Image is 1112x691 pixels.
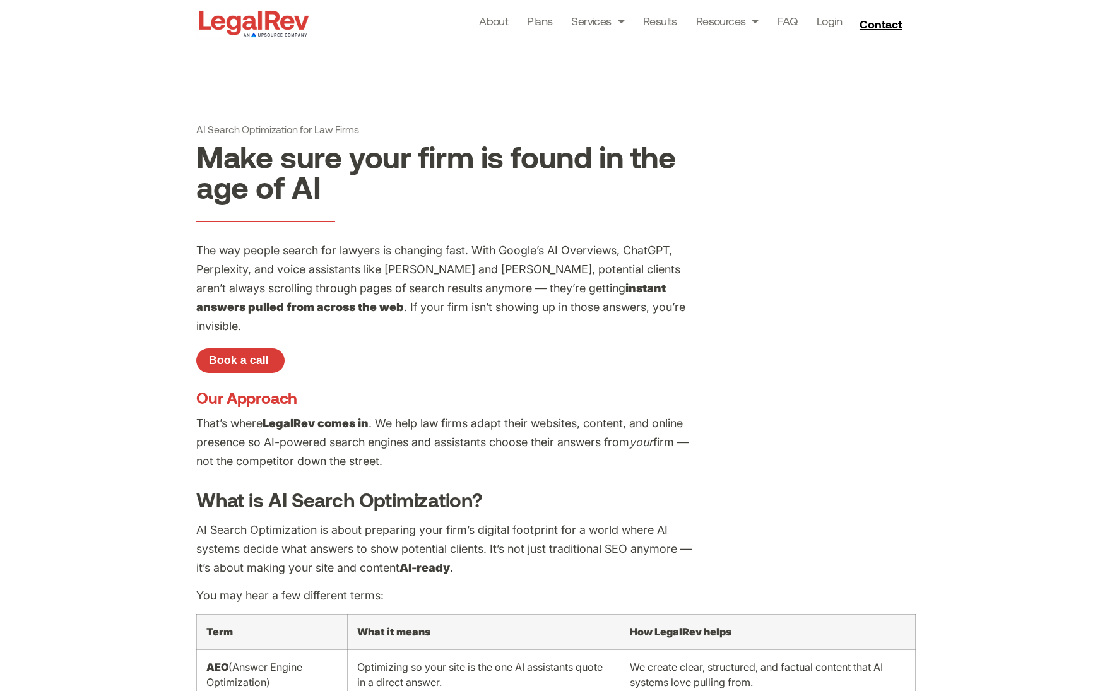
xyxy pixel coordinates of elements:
[399,561,450,574] b: AI-ready
[357,661,603,688] span: Optimizing so your site is the one AI assistants quote in a direct answer.
[196,435,689,468] span: firm — not the competitor down the street.
[196,379,701,408] h3: Our Approach
[630,625,731,638] b: How LegalRev helps
[450,561,453,574] span: .
[855,14,910,34] a: Contact
[196,589,384,602] span: You may hear a few different terms:
[196,523,692,574] span: AI Search Optimization is about preparing your firm’s digital footprint for a world where AI syst...
[206,661,302,688] span: (Answer Engine Optimization)
[571,12,624,30] a: Services
[196,416,683,449] span: . We help law firms adapt their websites, content, and online presence so AI-powered search engin...
[206,661,228,673] b: AEO
[196,123,701,135] h1: AI Search Optimization for Law Firms
[196,244,680,295] span: The way people search for lawyers is changing fast. With Google’s AI Overviews, ChatGPT, Perplexi...
[196,300,685,333] span: . If your firm isn’t showing up in those answers, you’re invisible.
[196,416,263,430] span: That’s where
[629,435,653,449] span: your
[817,12,842,30] a: Login
[527,12,552,30] a: Plans
[479,12,842,36] nav: Menu
[196,281,666,314] b: instant answers pulled from across the web
[209,355,269,366] span: Book a call
[643,12,677,30] a: Results
[196,141,701,202] h2: Make sure your firm is found in the age of AI
[196,488,483,511] b: What is AI Search Optimization?
[479,12,508,30] a: About
[630,661,883,688] span: We create clear, structured, and factual content that AI systems love pulling from.
[263,416,369,430] b: LegalRev comes in
[206,625,233,638] b: Term
[696,12,759,30] a: Resources
[778,12,798,30] a: FAQ
[196,348,285,374] a: Book a call
[860,18,902,30] span: Contact
[357,625,430,638] b: What it means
